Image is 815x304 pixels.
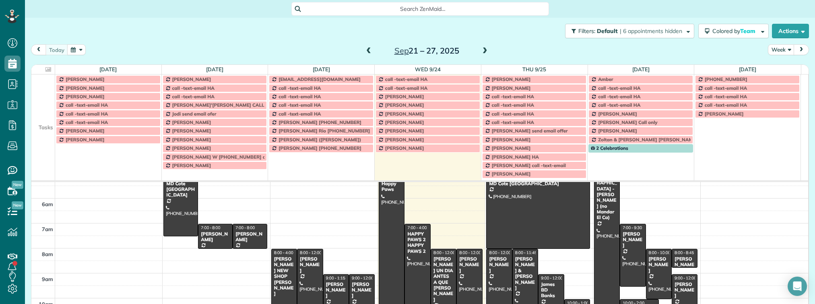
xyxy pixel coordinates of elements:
[352,275,373,281] span: 9:00 - 12:00
[541,281,561,299] div: James BD Banks
[705,76,747,82] span: [PHONE_NUMBER]
[739,66,756,72] a: [DATE]
[279,128,370,134] span: [PERSON_NAME] Rio [PHONE_NUMBER]
[12,181,23,189] span: New
[620,27,682,35] span: | 6 appointments hidden
[274,250,293,255] span: 8:00 - 4:00
[705,85,747,91] span: call -text-email HA
[66,128,105,134] span: [PERSON_NAME]
[598,111,637,117] span: [PERSON_NAME]
[385,76,427,82] span: call -text-email HA
[598,128,637,134] span: [PERSON_NAME]
[433,256,454,302] div: [PERSON_NAME] UN DIA ANTES A QUE [PERSON_NAME]
[385,119,424,125] span: [PERSON_NAME]
[172,128,211,134] span: [PERSON_NAME]
[313,66,330,72] a: [DATE]
[772,24,809,38] button: Actions
[649,250,671,255] span: 8:00 - 10:00
[492,111,534,117] span: call -text-email HA
[279,119,361,125] span: [PERSON_NAME] [PHONE_NUMBER]
[407,231,428,254] div: HAPPY PAWS 2 HAPPY PAWS 2
[300,250,322,255] span: 8:00 - 12:00
[45,44,68,55] button: today
[598,119,657,125] span: [PERSON_NAME] Call only
[279,111,321,117] span: call -text-email HA
[459,250,481,255] span: 8:00 - 12:00
[492,93,534,99] span: call -text-email HA
[433,250,455,255] span: 8:00 - 12:00
[598,102,640,108] span: call -text-email HA
[674,281,695,299] div: [PERSON_NAME]
[492,76,531,82] span: [PERSON_NAME]
[99,66,117,72] a: [DATE]
[172,145,211,151] span: [PERSON_NAME]
[42,201,53,207] span: 6am
[596,174,617,221] div: [DEMOGRAPHIC_DATA] - [PERSON_NAME] (no Mandar El Ca)
[326,281,347,299] div: [PERSON_NAME]
[31,44,46,55] button: prev
[279,76,361,82] span: [EMAIL_ADDRESS][DOMAIN_NAME]
[407,225,427,230] span: 7:00 - 4:00
[299,256,320,273] div: [PERSON_NAME]
[565,24,694,38] button: Filters: Default | 6 appointments hidden
[385,136,424,143] span: [PERSON_NAME]
[598,76,613,82] span: Amber
[489,181,588,186] div: MD Cote [GEOGRAPHIC_DATA]
[489,256,510,273] div: [PERSON_NAME]
[172,93,215,99] span: call -text-email HA
[705,111,744,117] span: [PERSON_NAME]
[66,93,105,99] span: [PERSON_NAME]
[172,76,211,82] span: [PERSON_NAME]
[522,66,546,72] a: Thu 9/25
[235,225,255,230] span: 7:00 - 8:00
[794,44,809,55] button: next
[385,128,424,134] span: [PERSON_NAME]
[492,171,531,177] span: [PERSON_NAME]
[385,111,424,117] span: [PERSON_NAME]
[740,27,757,35] span: Team
[492,154,539,160] span: [PERSON_NAME] HA
[598,93,640,99] span: call -text-email HA
[66,119,108,125] span: call -text-email HA
[578,27,595,35] span: Filters:
[279,136,361,143] span: [PERSON_NAME] ([PERSON_NAME])
[768,44,794,55] button: Week
[66,102,108,108] span: call -text-email HA
[598,85,640,91] span: call -text-email HA
[42,251,53,257] span: 8am
[66,85,105,91] span: [PERSON_NAME]
[172,154,270,160] span: [PERSON_NAME] W [PHONE_NUMBER] call
[66,76,105,82] span: [PERSON_NAME]
[381,181,402,192] div: Happy Paws
[623,225,642,230] span: 7:00 - 9:30
[648,256,669,273] div: [PERSON_NAME]
[385,102,424,108] span: [PERSON_NAME]
[351,281,372,299] div: [PERSON_NAME]
[492,145,531,151] span: [PERSON_NAME]
[622,231,643,248] div: [PERSON_NAME]
[385,93,424,99] span: [PERSON_NAME]
[172,162,211,168] span: [PERSON_NAME]
[675,275,696,281] span: 9:00 - 12:00
[459,256,480,273] div: [PERSON_NAME]
[698,24,769,38] button: Colored byTeam
[515,250,537,255] span: 8:00 - 11:45
[279,145,361,151] span: [PERSON_NAME] [PHONE_NUMBER]
[206,66,223,72] a: [DATE]
[172,111,217,117] span: Jodi send email ofer
[274,256,295,297] div: [PERSON_NAME] NEW SHOP [PERSON_NAME]
[172,136,211,143] span: [PERSON_NAME]
[492,85,531,91] span: [PERSON_NAME]
[492,128,568,134] span: [PERSON_NAME] send email offer
[598,136,697,143] span: Zoltan & [PERSON_NAME] [PERSON_NAME]
[200,231,230,243] div: [PERSON_NAME]
[705,93,747,99] span: call -text-email HA
[591,145,628,151] span: 2 Celebrations
[492,119,534,125] span: call -text-email HA
[66,136,105,143] span: [PERSON_NAME]
[172,102,264,108] span: [PERSON_NAME]'[PERSON_NAME] CALL
[705,102,747,108] span: call -text-email HA
[489,250,511,255] span: 8:00 - 12:00
[385,85,427,91] span: call -text-email HA
[561,24,694,38] a: Filters: Default | 6 appointments hidden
